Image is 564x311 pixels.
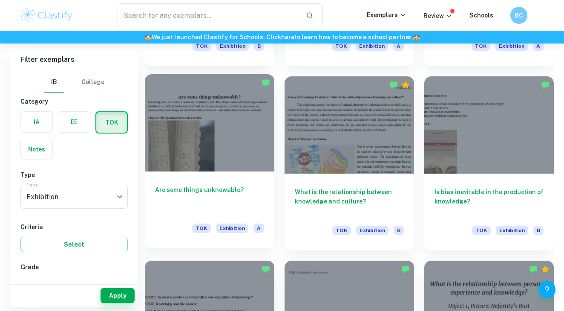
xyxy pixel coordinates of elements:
h6: Filter exemplars [10,48,138,72]
h6: Is bias inevitable in the production of knowledge? [435,187,544,215]
span: Exhibition [356,226,388,235]
img: Clastify logo [20,7,74,24]
span: TOK [192,224,211,233]
span: B [394,226,404,235]
a: Is bias inevitable in the production of knowledge?TOKExhibitionB [424,76,554,250]
img: Marked [401,265,410,273]
span: A [253,224,264,233]
button: Apply [101,288,135,303]
span: TOK [472,41,490,51]
div: Premium [401,81,410,89]
button: Notes [21,139,52,160]
span: TOK [472,226,491,235]
span: 🏫 [413,34,420,41]
span: TOK [193,41,211,51]
span: Exhibition [356,41,388,51]
p: Exemplars [367,10,406,20]
p: Review [423,11,452,20]
span: B [533,226,544,235]
button: College [81,72,104,93]
button: IB [44,72,64,93]
button: Help and Feedback [538,281,555,298]
a: here [281,34,294,41]
img: Marked [262,78,270,87]
div: Premium [541,265,550,273]
h6: Category [20,97,128,106]
a: Schools [469,12,493,19]
span: A [533,41,544,51]
h6: BC [514,11,524,20]
div: Filter type choice [44,72,104,93]
span: TOK [332,226,351,235]
h6: Criteria [20,222,128,232]
span: Exhibition [496,226,528,235]
div: Exhibition [20,185,128,209]
img: Marked [529,265,538,273]
button: BC [510,7,527,24]
img: Marked [541,81,550,89]
img: Marked [262,265,270,273]
span: B [254,41,264,51]
span: A [393,41,404,51]
input: Search for any exemplars... [118,3,299,27]
a: What is the relationship between knowledge and culture?TOKExhibitionB [285,76,414,250]
label: Type [26,181,39,188]
h6: What is the relationship between knowledge and culture? [295,187,404,215]
button: TOK [96,112,127,133]
span: Exhibition [216,224,248,233]
span: 🏫 [144,34,152,41]
span: Exhibition [495,41,528,51]
button: EE [58,112,90,132]
span: Exhibition [216,41,249,51]
h6: Type [20,170,128,180]
h6: Are some things unknowable? [155,185,264,213]
button: IA [21,112,52,132]
span: TOK [332,41,351,51]
button: Select [20,237,128,252]
h6: We just launched Clastify for Schools. Click to learn how to become a school partner. [2,32,562,42]
img: Marked [389,81,398,89]
a: Are some things unknowable?TOKExhibitionA [145,76,274,250]
h6: Grade [20,262,128,272]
